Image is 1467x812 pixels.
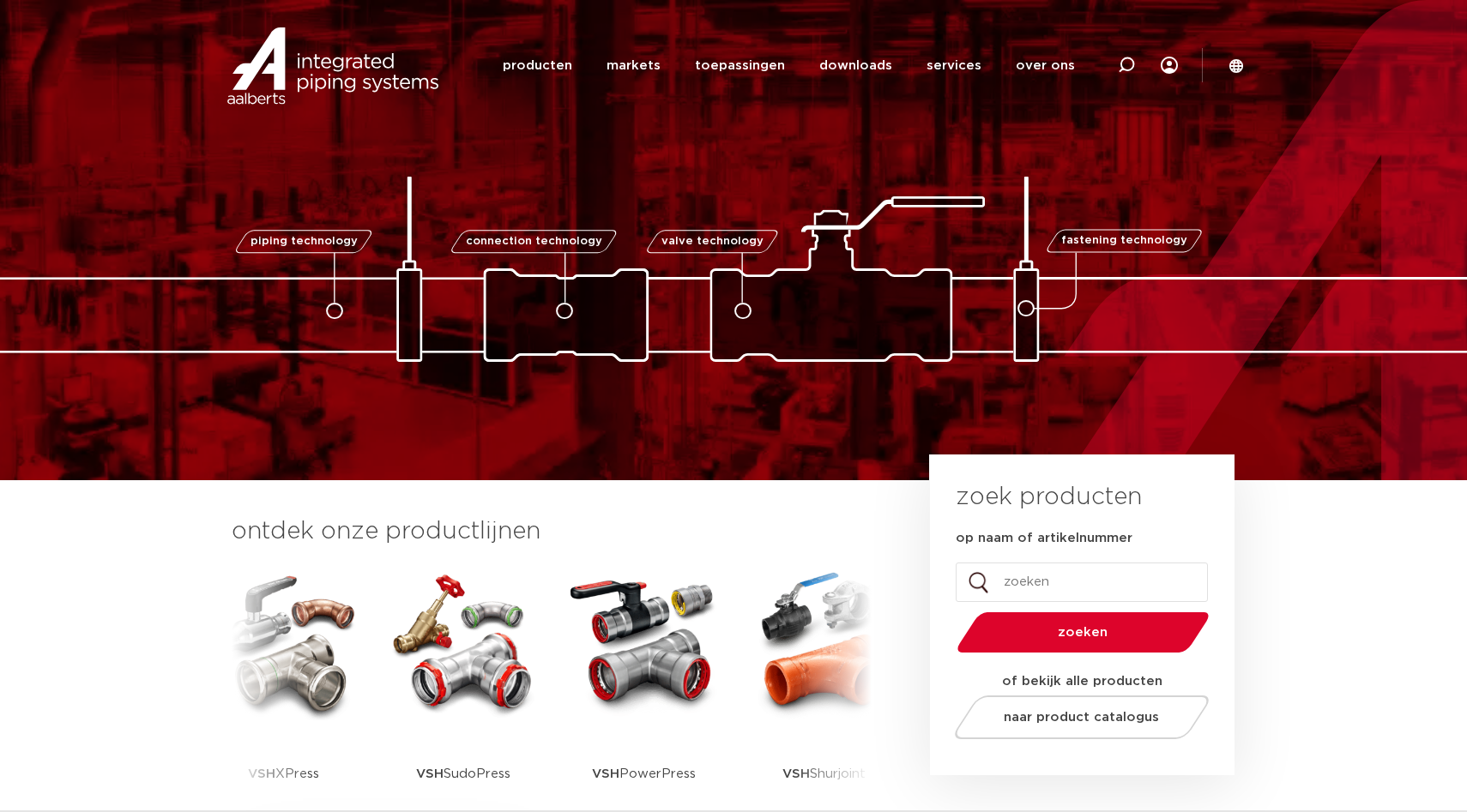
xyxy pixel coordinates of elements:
[248,767,275,780] strong: VSH
[250,236,357,247] span: piping technology
[1001,626,1165,639] span: zoeken
[416,767,444,780] strong: VSH
[503,33,1075,99] nav: Menu
[1061,236,1187,247] span: fastening technology
[819,33,892,99] a: downloads
[951,611,1216,654] button: zoeken
[232,514,872,549] h3: ontdek onze productlijnen
[956,562,1208,602] input: zoeken
[1161,30,1178,100] nav: Menu
[956,530,1132,547] label: op naam of artikelnummer
[592,767,619,780] strong: VSH
[503,33,572,99] a: producten
[1016,33,1075,99] a: over ons
[661,236,763,247] span: valve technology
[927,33,981,99] a: services
[956,480,1142,514] h3: zoek producten
[466,236,602,247] span: connection technology
[1002,675,1162,688] strong: of bekijk alle producten
[607,33,661,99] a: markets
[695,33,785,99] a: toepassingen
[951,695,1214,739] a: naar product catalogus
[1005,711,1160,724] span: naar product catalogus
[1161,30,1178,100] : my IPS
[782,767,810,780] strong: VSH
